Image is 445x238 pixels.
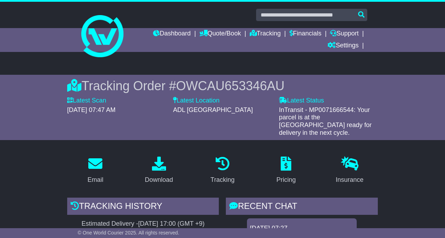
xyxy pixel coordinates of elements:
[206,154,239,187] a: Tracking
[67,106,116,113] span: [DATE] 07:47 AM
[67,198,219,217] div: Tracking history
[328,40,358,52] a: Settings
[199,28,241,40] a: Quote/Book
[67,78,378,93] div: Tracking Order #
[173,97,220,105] label: Latest Location
[290,28,322,40] a: Financials
[331,154,368,187] a: Insurance
[336,175,363,185] div: Insurance
[173,106,253,113] span: ADL [GEOGRAPHIC_DATA]
[330,28,358,40] a: Support
[138,220,205,228] div: [DATE] 17:00 (GMT +9)
[272,154,300,187] a: Pricing
[88,175,103,185] div: Email
[210,175,234,185] div: Tracking
[78,230,179,236] span: © One World Courier 2025. All rights reserved.
[250,225,354,232] div: [DATE] 07:27
[67,97,106,105] label: Latest Scan
[276,175,296,185] div: Pricing
[279,106,371,136] span: InTransit - MP0071666544: Your parcel is at the [GEOGRAPHIC_DATA] ready for delivery in the next ...
[67,220,219,228] div: Estimated Delivery -
[250,28,281,40] a: Tracking
[140,154,178,187] a: Download
[176,79,285,93] span: OWCAU653346AU
[226,198,378,217] div: RECENT CHAT
[279,97,324,105] label: Latest Status
[153,28,191,40] a: Dashboard
[83,154,108,187] a: Email
[145,175,173,185] div: Download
